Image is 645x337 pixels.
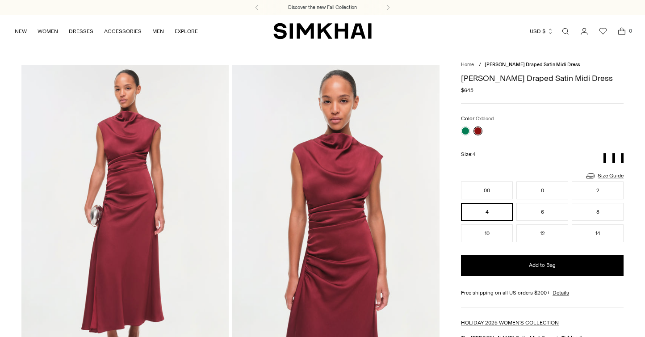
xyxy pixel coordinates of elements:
[461,320,559,326] a: HOLIDAY 2025 WOMEN'S COLLECTION
[516,203,568,221] button: 6
[529,261,556,269] span: Add to Bag
[15,21,27,41] a: NEW
[461,224,513,242] button: 10
[152,21,164,41] a: MEN
[553,289,569,297] a: Details
[594,22,612,40] a: Wishlist
[273,22,372,40] a: SIMKHAI
[613,22,631,40] a: Open cart modal
[461,289,624,297] div: Free shipping on all US orders $200+
[461,255,624,276] button: Add to Bag
[461,74,624,82] h1: [PERSON_NAME] Draped Satin Midi Dress
[38,21,58,41] a: WOMEN
[572,224,624,242] button: 14
[626,27,634,35] span: 0
[516,181,568,199] button: 0
[104,21,142,41] a: ACCESSORIES
[175,21,198,41] a: EXPLORE
[461,114,494,123] label: Color:
[516,224,568,242] button: 12
[479,61,481,69] div: /
[473,152,475,157] span: 4
[585,170,624,181] a: Size Guide
[288,4,357,11] a: Discover the new Fall Collection
[476,116,494,122] span: Oxblood
[572,181,624,199] button: 2
[461,62,474,67] a: Home
[572,203,624,221] button: 8
[485,62,580,67] span: [PERSON_NAME] Draped Satin Midi Dress
[461,61,624,69] nav: breadcrumbs
[530,21,553,41] button: USD $
[461,203,513,221] button: 4
[461,86,473,94] span: $645
[575,22,593,40] a: Go to the account page
[557,22,574,40] a: Open search modal
[69,21,93,41] a: DRESSES
[461,150,475,159] label: Size:
[461,181,513,199] button: 00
